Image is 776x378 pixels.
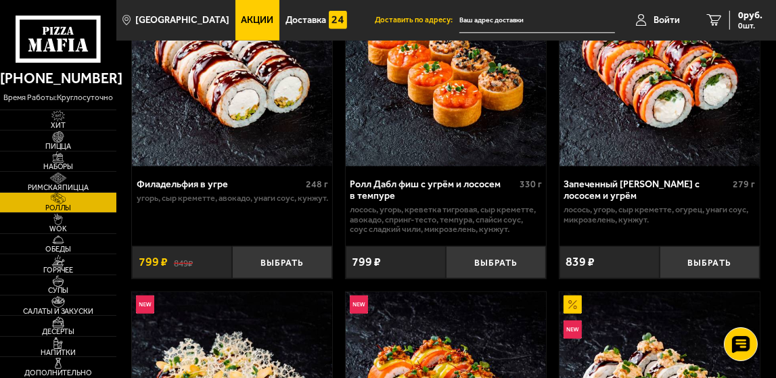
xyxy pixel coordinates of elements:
[738,11,762,20] span: 0 руб.
[446,246,546,278] button: Выбрать
[660,246,760,278] button: Выбрать
[286,16,326,25] span: Доставка
[232,246,332,278] button: Выбрать
[564,179,729,202] div: Запеченный [PERSON_NAME] с лососем и угрём
[306,179,328,190] span: 248 г
[137,193,328,203] p: угорь, Сыр креметте, авокадо, унаги соус, кунжут.
[654,16,680,25] span: Войти
[241,16,273,25] span: Акции
[174,257,193,268] s: 849 ₽
[733,179,755,190] span: 279 г
[738,22,762,30] span: 0 шт.
[564,321,582,339] img: Новинка
[329,11,347,29] img: 15daf4d41897b9f0e9f617042186c801.svg
[350,179,516,202] div: Ролл Дабл фиш с угрём и лососем в темпуре
[564,205,755,225] p: лосось, угорь, Сыр креметте, огурец, унаги соус, микрозелень, кунжут.
[350,205,541,234] p: лосось, угорь, креветка тигровая, Сыр креметте, авокадо, спринг-тесто, темпура, спайси соус, соус...
[136,296,154,314] img: Новинка
[137,179,302,190] div: Филадельфия в угре
[459,8,614,33] input: Ваш адрес доставки
[564,296,582,314] img: Акционный
[352,256,381,268] span: 799 ₽
[520,179,542,190] span: 330 г
[135,16,229,25] span: [GEOGRAPHIC_DATA]
[139,256,168,268] span: 799 ₽
[350,296,368,314] img: Новинка
[375,16,459,24] span: Доставить по адресу:
[566,256,595,268] span: 839 ₽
